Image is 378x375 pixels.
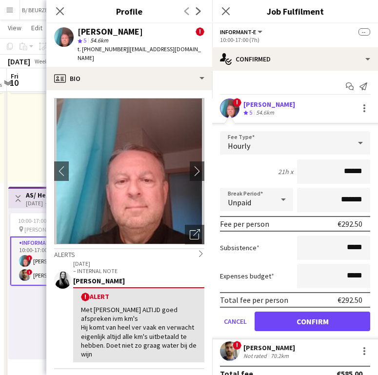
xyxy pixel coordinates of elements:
div: Not rated [243,352,269,359]
a: Edit [27,21,46,34]
span: ! [81,293,90,301]
app-job-card: 10:00-17:00 (7h)2/2 [PERSON_NAME]1 RoleInformant-e2/210:00-17:00 (7h)![PERSON_NAME]![PERSON_NAME] [10,213,119,286]
a: View [4,21,25,34]
span: 5 [249,109,252,116]
div: [PERSON_NAME] [73,276,204,285]
span: Informant-e [220,28,256,36]
span: 5 [83,37,86,44]
div: 54.6km [254,109,276,117]
div: 10:00-17:00 (7h) [220,36,370,43]
span: ! [196,27,204,36]
div: Total fee per person [220,295,288,305]
div: Alert [81,292,197,301]
span: Unpaid [228,197,251,207]
div: [PERSON_NAME] [243,100,295,109]
h3: Profile [46,5,212,18]
div: 21h x [278,167,293,176]
div: Alerts [54,248,204,259]
div: Open photos pop-in [185,225,204,244]
button: Confirm [255,312,370,331]
div: [DATE] → [DATE] [26,199,99,207]
button: Cancel [220,312,251,331]
div: €292.50 [338,295,362,305]
span: [PERSON_NAME] [24,226,66,233]
label: Expenses budget [220,272,274,280]
div: €292.50 [338,219,362,229]
div: Confirmed [212,47,378,71]
span: ! [233,341,241,350]
span: 10 [9,77,19,88]
div: [DATE] [8,57,30,66]
button: Informant-e [220,28,264,36]
span: ! [26,269,32,275]
div: [PERSON_NAME] [78,27,143,36]
span: ! [233,98,241,107]
button: B/ BEURZEN [14,0,60,20]
h3: AS/ Hedin Automotive : NIO + FIREFLY - Knokke Zoute Grand Prix (10+11+12/10) [26,191,99,199]
span: Week 41 [32,58,57,65]
span: -- [358,28,370,36]
div: 70.2km [269,352,291,359]
span: 10:00-17:00 (7h) [18,217,58,224]
span: Fri [11,72,19,80]
span: 54.6km [88,37,110,44]
label: Subsistence [220,243,259,252]
p: [DATE] [73,260,204,267]
div: Met [PERSON_NAME] ALTIJD goed afspreken ivm km's Hij komt van heel ver vaak en verwacht eigenlijk... [81,305,197,358]
img: Crew avatar or photo [54,98,204,244]
p: – INTERNAL NOTE [73,267,204,275]
div: [PERSON_NAME] [243,343,295,352]
span: ! [26,255,32,261]
span: | [EMAIL_ADDRESS][DOMAIN_NAME] [78,45,201,61]
app-card-role: Informant-e2/210:00-17:00 (7h)![PERSON_NAME]![PERSON_NAME] [10,237,119,286]
span: t. [PHONE_NUMBER] [78,45,128,53]
div: Fee per person [220,219,269,229]
div: Bio [46,67,212,90]
span: Edit [31,23,42,32]
span: Hourly [228,141,250,151]
h3: Job Fulfilment [212,5,378,18]
span: View [8,23,21,32]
